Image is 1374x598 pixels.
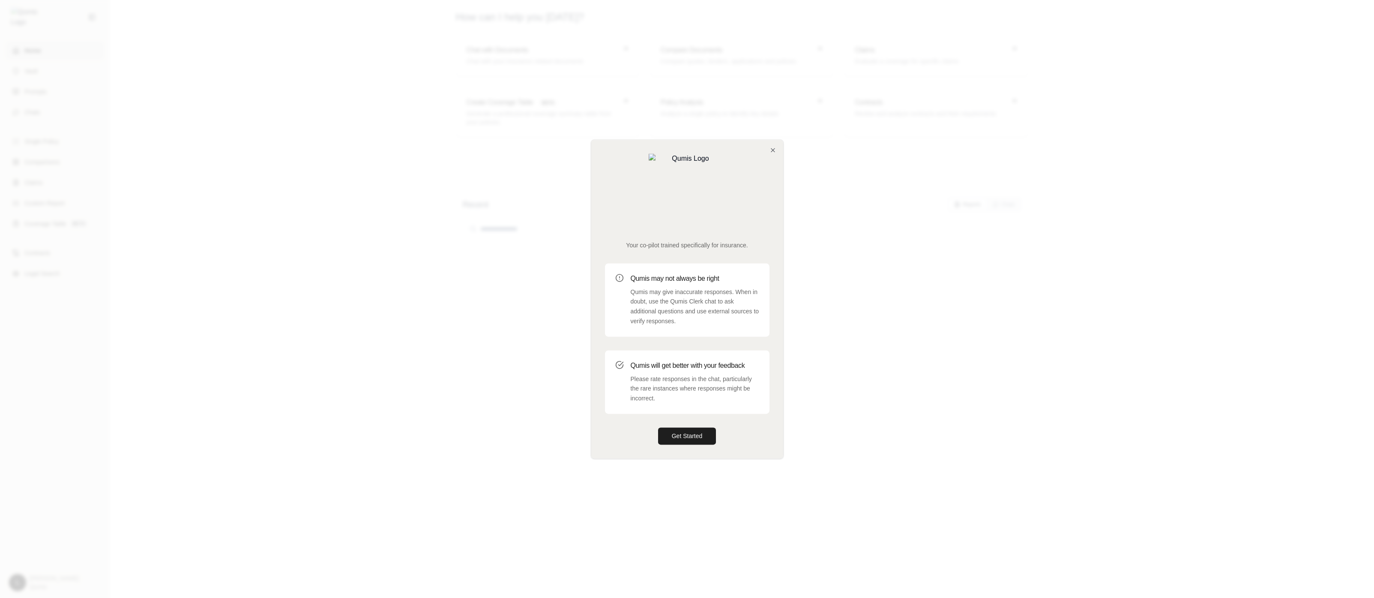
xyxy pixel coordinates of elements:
h3: Qumis will get better with your feedback [631,361,759,371]
p: Your co-pilot trained specifically for insurance. [605,241,769,249]
p: Qumis may give inaccurate responses. When in doubt, use the Qumis Clerk chat to ask additional qu... [631,287,759,326]
p: Please rate responses in the chat, particularly the rare instances where responses might be incor... [631,374,759,403]
button: Get Started [658,427,716,445]
img: Qumis Logo [649,153,726,231]
h3: Qumis may not always be right [631,273,759,284]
